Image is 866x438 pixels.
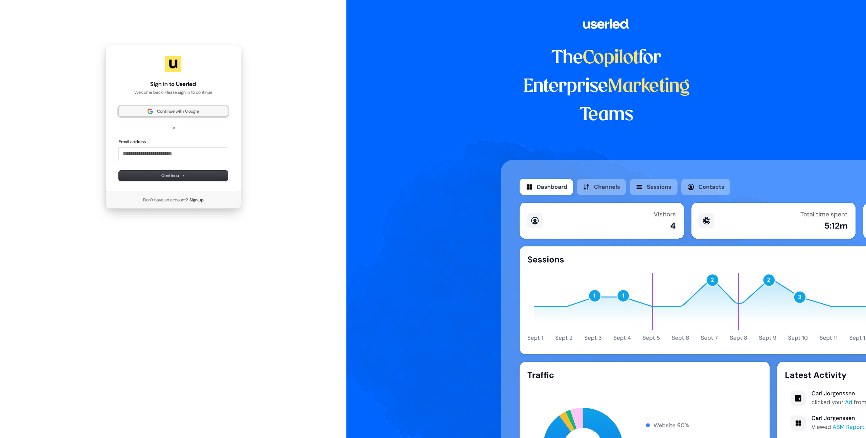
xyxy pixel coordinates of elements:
h1: The for Enterprise Teams [501,44,712,129]
span: Don’t have an account? [143,197,188,203]
h1: Sign in to Userled [119,80,228,88]
label: Email address [119,139,146,145]
img: Sign in with Google [147,109,153,114]
a: Sign up [189,197,204,203]
button: Sign in with GoogleContinue with Google [119,106,228,116]
p: Welcome back! Please sign in to continue [119,89,228,95]
span: Continue [161,173,185,179]
span: Copilot [583,49,639,67]
span: Marketing [608,78,690,95]
span: Continue with Google [157,108,199,114]
img: Userled [165,56,181,72]
button: Continue [119,171,228,181]
p: or [172,125,175,131]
